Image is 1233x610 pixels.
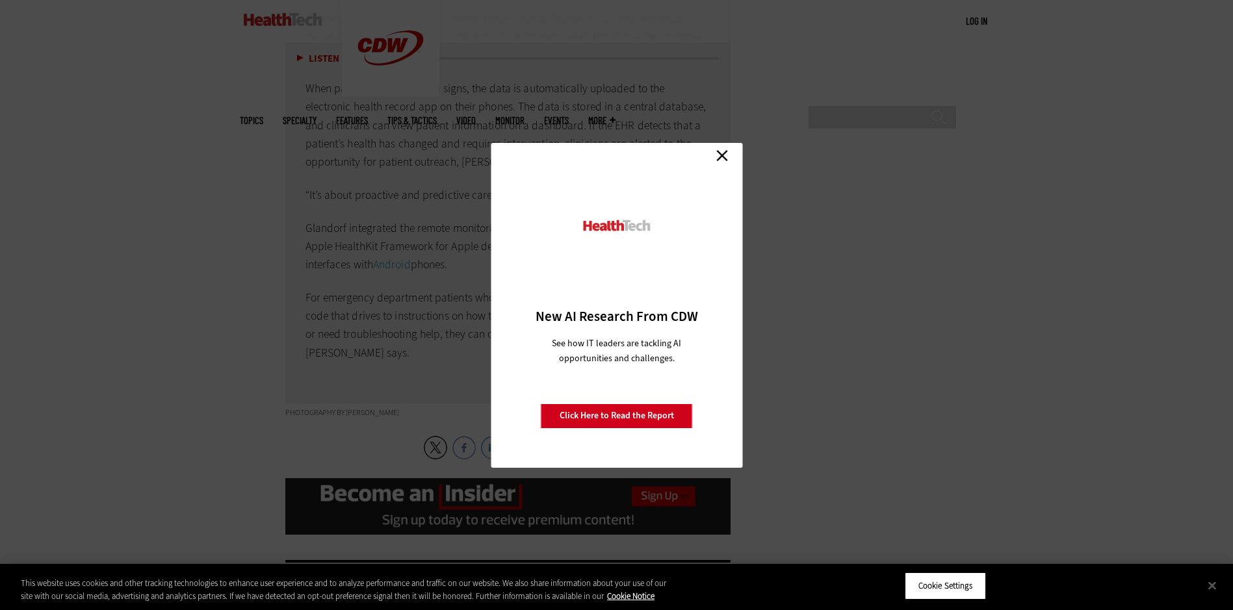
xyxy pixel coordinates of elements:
button: Cookie Settings [905,572,986,600]
a: Click Here to Read the Report [541,403,693,428]
a: More information about your privacy [607,591,655,602]
button: Close [1198,571,1227,600]
a: Close [712,146,732,166]
h3: New AI Research From CDW [513,307,720,325]
img: HealthTech_0.png [581,219,652,233]
div: This website uses cookies and other tracking technologies to enhance user experience and to analy... [21,577,678,602]
p: See how IT leaders are tackling AI opportunities and challenges. [536,336,697,366]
